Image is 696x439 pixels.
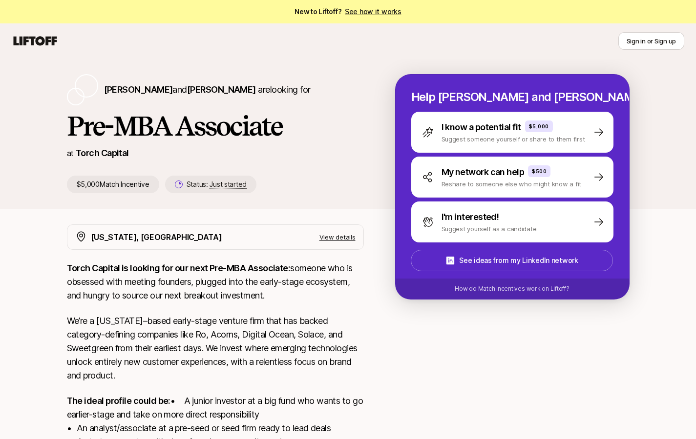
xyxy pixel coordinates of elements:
p: $5,000 Match Incentive [67,176,159,193]
button: Sign in or Sign up [618,32,684,50]
p: Status: [187,179,247,190]
button: See ideas from my LinkedIn network [411,250,613,271]
span: [PERSON_NAME] [104,84,173,95]
p: My network can help [442,165,525,179]
p: at [67,147,74,160]
p: Reshare to someone else who might know a fit [442,179,582,189]
p: Suggest someone yourself or share to them first [442,134,585,144]
p: [US_STATE], [GEOGRAPHIC_DATA] [91,231,222,243]
strong: Torch Capital is looking for our next Pre-MBA Associate: [67,263,291,273]
strong: The ideal profile could be: [67,396,170,406]
span: [PERSON_NAME] [187,84,256,95]
p: $5,000 [529,122,549,130]
h1: Pre-MBA Associate [67,111,364,140]
a: See how it works [345,7,401,16]
p: Suggest yourself as a candidate [442,224,537,234]
p: are looking for [104,83,311,97]
p: I know a potential fit [442,120,521,134]
a: Torch Capital [76,148,129,158]
p: See ideas from my LinkedIn network [459,255,578,266]
p: View details [319,232,356,242]
span: New to Liftoff? [295,6,401,18]
p: Help [PERSON_NAME] and [PERSON_NAME] hire [411,90,613,104]
p: $500 [532,167,547,175]
span: Just started [210,180,247,189]
p: How do Match Incentives work on Liftoff? [455,284,569,293]
p: someone who is obsessed with meeting founders, plugged into the early-stage ecosystem, and hungry... [67,261,364,302]
p: We’re a [US_STATE]–based early-stage venture firm that has backed category-defining companies lik... [67,314,364,382]
span: and [172,84,255,95]
p: I'm interested! [442,210,499,224]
